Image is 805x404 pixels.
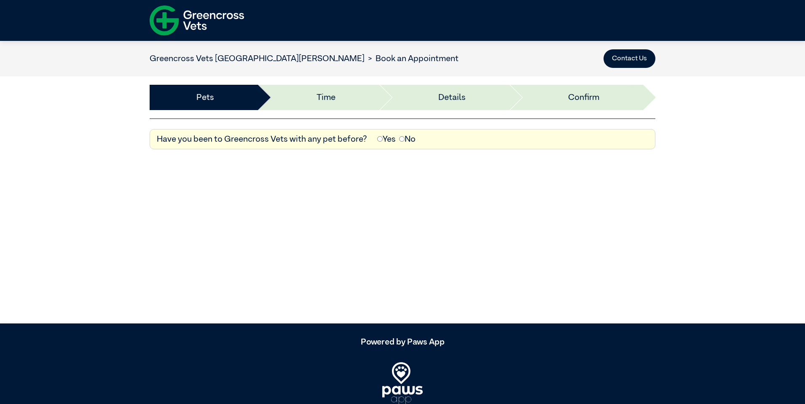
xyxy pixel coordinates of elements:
[157,133,367,145] label: Have you been to Greencross Vets with any pet before?
[377,136,383,142] input: Yes
[150,2,244,39] img: f-logo
[399,133,416,145] label: No
[399,136,405,142] input: No
[150,52,459,65] nav: breadcrumb
[150,337,655,347] h5: Powered by Paws App
[377,133,396,145] label: Yes
[365,52,459,65] li: Book an Appointment
[604,49,655,68] button: Contact Us
[150,54,365,63] a: Greencross Vets [GEOGRAPHIC_DATA][PERSON_NAME]
[196,91,214,104] a: Pets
